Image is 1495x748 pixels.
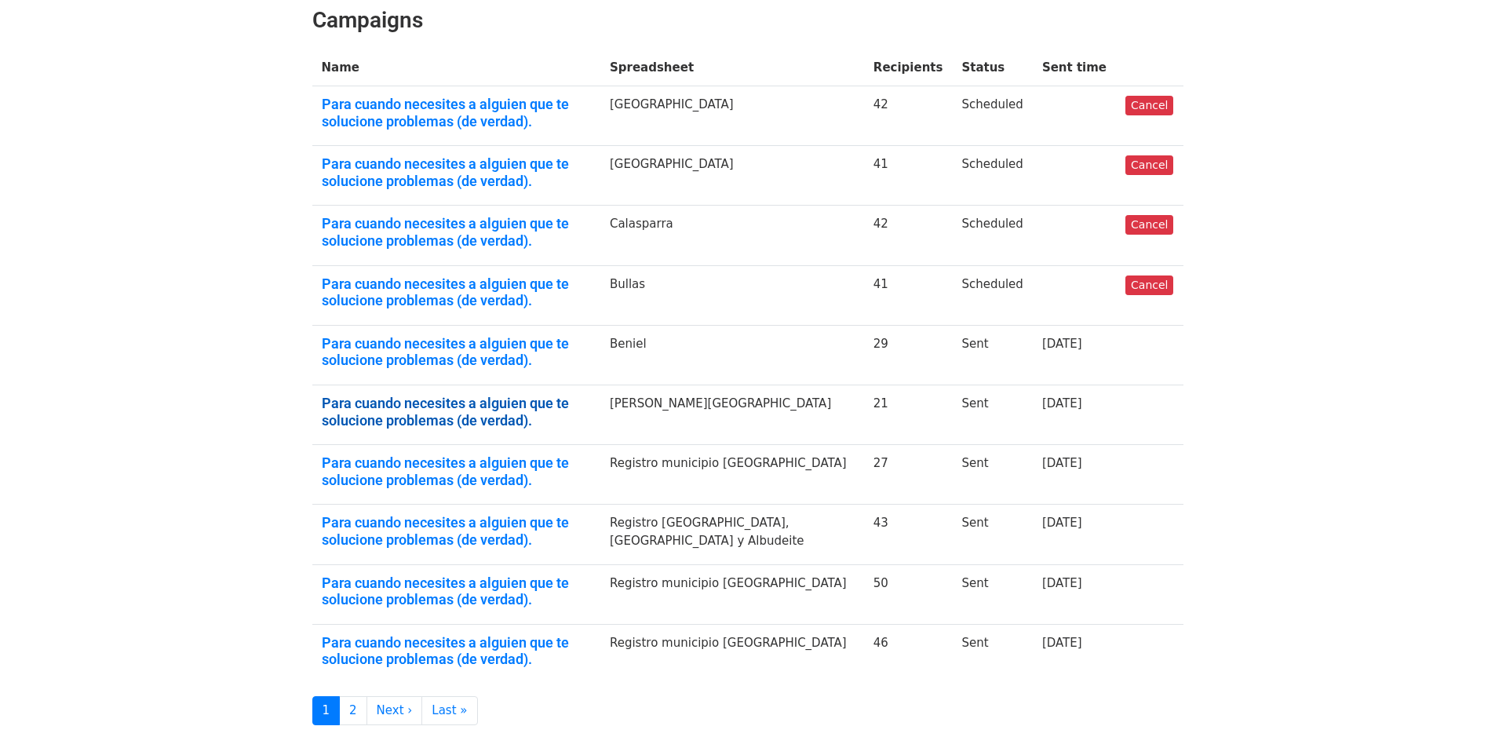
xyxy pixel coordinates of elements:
a: 1 [312,696,341,725]
a: Cancel [1125,155,1173,175]
td: Bullas [600,265,864,325]
a: Last » [421,696,477,725]
th: Recipients [864,49,953,86]
a: Para cuando necesites a alguien que te solucione problemas (de verdad). [322,634,591,668]
td: Sent [952,505,1032,564]
td: 41 [864,146,953,206]
td: Registro [GEOGRAPHIC_DATA], [GEOGRAPHIC_DATA] y Albudeite [600,505,864,564]
a: Para cuando necesites a alguien que te solucione problemas (de verdad). [322,275,591,309]
td: Sent [952,564,1032,624]
a: Cancel [1125,215,1173,235]
a: Cancel [1125,275,1173,295]
a: 2 [339,696,367,725]
td: Registro municipio [GEOGRAPHIC_DATA] [600,564,864,624]
td: Sent [952,385,1032,445]
td: 43 [864,505,953,564]
a: [DATE] [1042,516,1082,530]
h2: Campaigns [312,7,1183,34]
a: Para cuando necesites a alguien que te solucione problemas (de verdad). [322,514,591,548]
th: Name [312,49,600,86]
a: Para cuando necesites a alguien que te solucione problemas (de verdad). [322,575,591,608]
a: [DATE] [1042,396,1082,410]
td: Registro municipio [GEOGRAPHIC_DATA] [600,445,864,505]
td: 42 [864,206,953,265]
a: [DATE] [1042,636,1082,650]
td: 50 [864,564,953,624]
td: Registro municipio [GEOGRAPHIC_DATA] [600,624,864,684]
a: Para cuando necesites a alguien que te solucione problemas (de verdad). [322,335,591,369]
a: Para cuando necesites a alguien que te solucione problemas (de verdad). [322,395,591,429]
td: Calasparra [600,206,864,265]
td: 46 [864,624,953,684]
a: [DATE] [1042,337,1082,351]
td: Scheduled [952,146,1032,206]
a: [DATE] [1042,576,1082,590]
td: Sent [952,325,1032,385]
td: 41 [864,265,953,325]
td: Scheduled [952,206,1032,265]
a: Cancel [1125,96,1173,115]
a: Para cuando necesites a alguien que te solucione problemas (de verdad). [322,96,591,130]
td: 29 [864,325,953,385]
a: Para cuando necesites a alguien que te solucione problemas (de verdad). [322,454,591,488]
td: [PERSON_NAME][GEOGRAPHIC_DATA] [600,385,864,445]
td: 27 [864,445,953,505]
td: 21 [864,385,953,445]
td: [GEOGRAPHIC_DATA] [600,86,864,146]
td: 42 [864,86,953,146]
td: Scheduled [952,265,1032,325]
div: Widget de chat [1417,673,1495,748]
td: Sent [952,624,1032,684]
a: Para cuando necesites a alguien que te solucione problemas (de verdad). [322,155,591,189]
th: Status [952,49,1032,86]
th: Spreadsheet [600,49,864,86]
th: Sent time [1033,49,1116,86]
td: Scheduled [952,86,1032,146]
td: [GEOGRAPHIC_DATA] [600,146,864,206]
td: Beniel [600,325,864,385]
iframe: Chat Widget [1417,673,1495,748]
a: [DATE] [1042,456,1082,470]
a: Para cuando necesites a alguien que te solucione problemas (de verdad). [322,215,591,249]
td: Sent [952,445,1032,505]
a: Next › [366,696,423,725]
